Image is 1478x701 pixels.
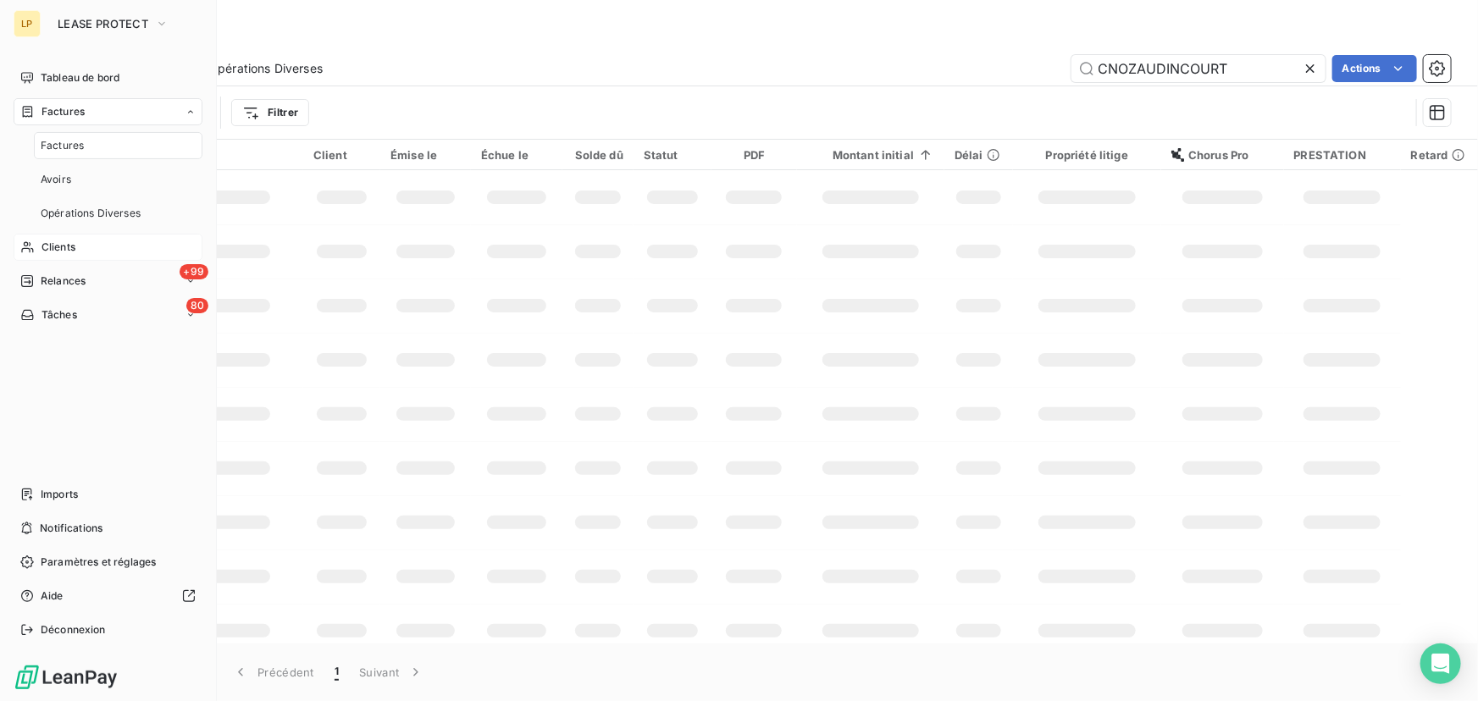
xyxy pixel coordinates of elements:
div: Émise le [390,148,461,162]
span: Opérations Diverses [41,206,141,221]
a: Aide [14,582,202,610]
button: Précédent [222,654,324,690]
span: Tableau de bord [41,70,119,86]
button: 1 [324,654,349,690]
div: PRESTATION [1294,148,1391,162]
span: Notifications [40,521,102,536]
span: Opérations Diverses [208,60,323,77]
div: Chorus Pro [1171,148,1273,162]
div: Délai [955,148,1003,162]
img: Logo LeanPay [14,664,119,691]
span: Clients [42,240,75,255]
div: Montant initial [807,148,934,162]
span: 80 [186,298,208,313]
span: Relances [41,273,86,289]
span: Tâches [42,307,77,323]
span: Aide [41,588,64,604]
div: Open Intercom Messenger [1420,643,1461,684]
div: Échue le [481,148,552,162]
input: Rechercher [1071,55,1326,82]
button: Filtrer [231,99,309,126]
div: Retard [1411,148,1468,162]
span: Paramètres et réglages [41,555,156,570]
div: Client [313,148,370,162]
span: LEASE PROTECT [58,17,148,30]
span: +99 [180,264,208,279]
span: Avoirs [41,172,71,187]
span: Factures [42,104,85,119]
div: PDF [722,148,787,162]
div: Propriété litige [1023,148,1151,162]
button: Actions [1332,55,1417,82]
div: Statut [644,148,701,162]
div: Solde dû [573,148,623,162]
button: Suivant [349,654,435,690]
span: 1 [335,664,339,681]
span: Factures [41,138,84,153]
span: Imports [41,487,78,502]
div: LP [14,10,41,37]
span: Déconnexion [41,622,106,638]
